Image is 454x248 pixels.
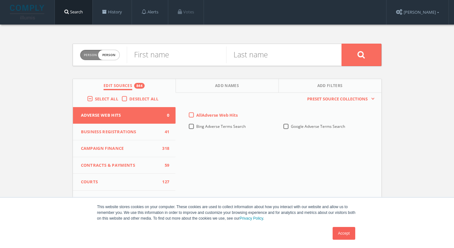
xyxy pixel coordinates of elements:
[73,191,176,208] button: Data Breaches25
[84,53,97,57] span: Person
[81,145,160,152] span: Campaign Finance
[81,129,160,135] span: Business Registrations
[73,157,176,174] button: Contracts & Payments59
[304,96,371,102] span: Preset Source Collections
[10,5,46,19] img: illumis
[160,112,169,119] span: 0
[317,83,343,90] span: Add Filters
[333,227,355,240] a: Accept
[134,83,145,89] div: 844
[304,96,375,102] button: Preset Source Collections
[73,79,176,93] button: Edit Sources844
[160,179,169,185] span: 127
[240,216,263,221] a: Privacy Policy
[215,83,239,90] span: Add Names
[81,179,160,185] span: Courts
[73,140,176,157] button: Campaign Finance318
[129,96,158,102] span: Deselect All
[160,162,169,169] span: 59
[73,124,176,141] button: Business Registrations41
[291,124,345,129] span: Google Adverse Terms Search
[160,196,169,202] span: 25
[176,79,279,93] button: Add Names
[97,204,357,221] p: This website stores cookies on your computer. These cookies are used to collect information about...
[81,162,160,169] span: Contracts & Payments
[73,107,176,124] button: Adverse Web Hits0
[160,145,169,152] span: 318
[160,129,169,135] span: 41
[104,83,132,90] span: Edit Sources
[81,112,160,119] span: Adverse Web Hits
[73,174,176,191] button: Courts127
[196,112,238,118] span: All Adverse Web Hits
[196,124,246,129] span: Bing Adverse Terms Search
[95,96,118,102] span: Select All
[98,50,119,60] span: person
[81,196,160,202] span: Data Breaches
[279,79,381,93] button: Add Filters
